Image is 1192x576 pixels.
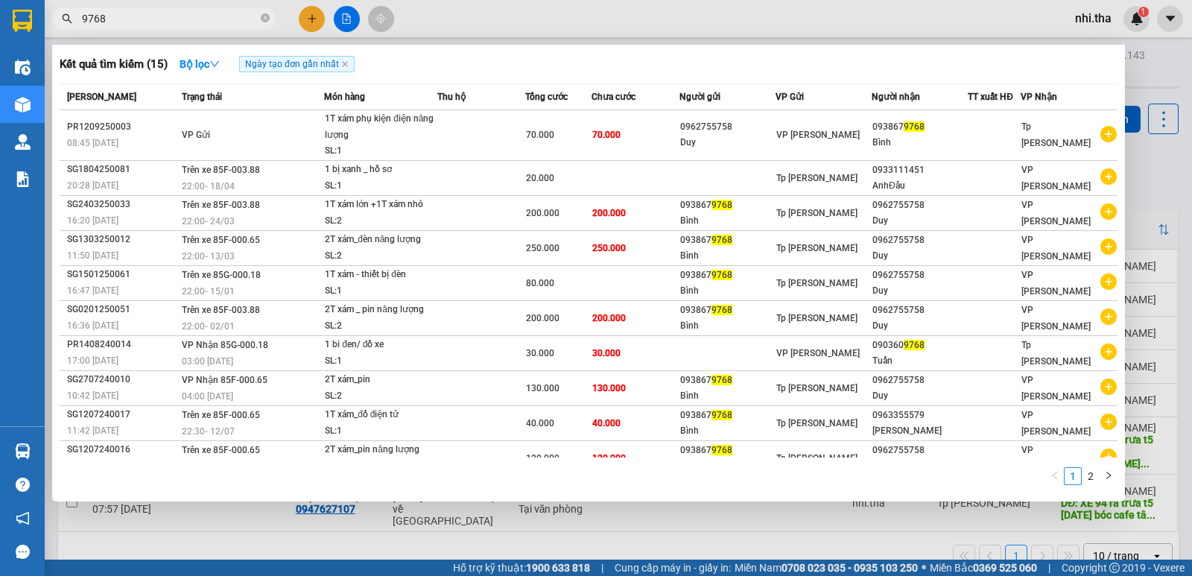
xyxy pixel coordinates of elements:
[15,171,31,187] img: solution-icon
[526,453,559,463] span: 120.000
[1065,468,1081,484] a: 1
[182,391,233,402] span: 04:00 [DATE]
[680,303,775,318] div: 093867
[182,92,222,102] span: Trạng thái
[325,178,437,194] div: SL: 1
[182,305,260,315] span: Trên xe 85F-003.88
[968,92,1013,102] span: TT xuất HĐ
[325,197,437,213] div: 1T xám lớn +1T xám nhỏ
[182,270,261,280] span: Trên xe 85G-000.18
[67,320,118,331] span: 16:36 [DATE]
[872,423,967,439] div: [PERSON_NAME]
[526,278,554,288] span: 80.000
[1100,467,1117,485] button: right
[680,213,775,229] div: Bình
[526,173,554,183] span: 20.000
[341,60,349,68] span: close
[67,442,177,458] div: SG1207240016
[904,121,925,132] span: 9768
[182,356,233,367] span: 03:00 [DATE]
[67,92,136,102] span: [PERSON_NAME]
[526,130,554,140] span: 70.000
[1021,305,1091,332] span: VP [PERSON_NAME]
[67,425,118,436] span: 11:42 [DATE]
[325,337,437,353] div: 1 bi đen/ đồ xe
[168,52,232,76] button: Bộ lọcdown
[776,173,857,183] span: Tp [PERSON_NAME]
[1100,126,1117,142] span: plus-circle
[324,92,365,102] span: Món hàng
[776,130,860,140] span: VP [PERSON_NAME]
[1021,200,1091,227] span: VP [PERSON_NAME]
[1082,467,1100,485] li: 2
[872,213,967,229] div: Duy
[182,216,235,227] span: 22:00 - 24/03
[592,243,626,253] span: 250.000
[592,418,621,428] span: 40.000
[325,111,437,143] div: 1T xám phụ kiện điện năng lượng
[526,383,559,393] span: 130.000
[1100,203,1117,220] span: plus-circle
[592,208,626,218] span: 200.000
[16,478,30,492] span: question-circle
[67,285,118,296] span: 16:47 [DATE]
[1046,467,1064,485] li: Previous Page
[711,200,732,210] span: 9768
[1100,308,1117,325] span: plus-circle
[67,267,177,282] div: SG1501250061
[872,318,967,334] div: Duy
[67,119,177,135] div: PR1209250003
[1082,468,1099,484] a: 2
[680,119,775,135] div: 0962755758
[680,135,775,151] div: Duy
[526,313,559,323] span: 200.000
[1021,410,1091,437] span: VP [PERSON_NAME]
[1100,273,1117,290] span: plus-circle
[67,355,118,366] span: 17:00 [DATE]
[182,321,235,332] span: 22:00 - 02/01
[526,418,554,428] span: 40.000
[182,410,260,420] span: Trên xe 85F-000.65
[325,162,437,178] div: 1 bị xanh _ hồ sơ
[872,248,967,264] div: Duy
[1100,344,1117,360] span: plus-circle
[1021,92,1057,102] span: VP Nhận
[325,353,437,370] div: SL: 1
[67,197,177,212] div: SG2403250033
[592,313,626,323] span: 200.000
[182,181,235,192] span: 22:00 - 18/04
[261,12,270,26] span: close-circle
[680,248,775,264] div: Bình
[1050,471,1059,480] span: left
[15,443,31,459] img: warehouse-icon
[525,92,568,102] span: Tổng cước
[776,418,857,428] span: Tp [PERSON_NAME]
[325,407,437,423] div: 1T xám_đồ điện tử
[872,338,967,353] div: 090360
[680,318,775,334] div: Bình
[325,388,437,405] div: SL: 2
[680,443,775,458] div: 093867
[67,407,177,422] div: SG1207240017
[180,58,220,70] strong: Bộ lọc
[67,162,177,177] div: SG1804250081
[872,443,967,458] div: 0962755758
[1021,340,1091,367] span: Tp [PERSON_NAME]
[67,302,177,317] div: SG0201250051
[182,165,260,175] span: Trên xe 85F-003.88
[526,348,554,358] span: 30.000
[13,10,32,32] img: logo-vxr
[711,410,732,420] span: 9768
[711,235,732,245] span: 9768
[1021,375,1091,402] span: VP [PERSON_NAME]
[16,511,30,525] span: notification
[776,453,857,463] span: Tp [PERSON_NAME]
[680,373,775,388] div: 093867
[67,232,177,247] div: SG1303250012
[872,303,967,318] div: 0962755758
[1021,235,1091,262] span: VP [PERSON_NAME]
[261,13,270,22] span: close-circle
[1100,379,1117,395] span: plus-circle
[776,348,860,358] span: VP [PERSON_NAME]
[904,340,925,350] span: 9768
